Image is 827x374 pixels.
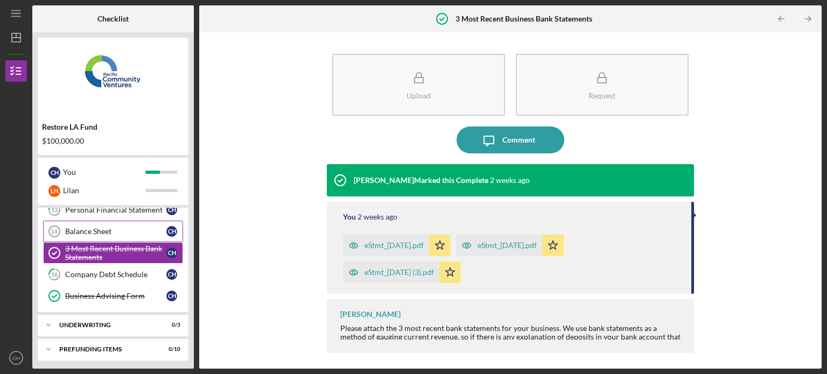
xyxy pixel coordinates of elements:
div: 3 Most Recent Business Bank Statements [65,244,166,262]
div: C H [166,269,177,280]
div: Lilan [63,181,145,200]
div: Request [588,91,615,100]
button: Upload [332,54,505,116]
a: 14Balance SheetCH [43,221,183,242]
b: 3 Most Recent Business Bank Statements [455,15,592,23]
b: Checklist [97,15,129,23]
div: Company Debt Schedule [65,270,166,279]
button: Comment [457,126,564,153]
button: eStmt_[DATE].pdf [343,235,451,256]
div: C H [166,291,177,301]
div: C H [166,204,177,215]
a: 3 Most Recent Business Bank StatementsCH [43,242,183,264]
a: 16Company Debt ScheduleCH [43,264,183,285]
a: 13Personal Financial StatementCH [43,199,183,221]
button: Request [516,54,689,116]
tspan: 14 [51,228,58,235]
div: Balance Sheet [65,227,166,236]
button: eStmt_[DATE] (3).pdf [343,262,461,283]
div: [PERSON_NAME] Marked this Complete [354,176,488,185]
div: 0 / 10 [161,346,180,352]
div: Restore LA Fund [42,123,184,131]
tspan: 16 [51,271,58,278]
div: L H [48,185,60,197]
div: You [343,213,356,221]
text: CH [12,355,20,361]
tspan: 13 [51,207,58,214]
div: Personal Financial Statement [65,206,166,214]
div: Business Advising Form [65,292,166,300]
time: 2025-09-13 01:13 [490,176,530,185]
div: eStmt_[DATE] (3).pdf [365,268,434,277]
div: $100,000.00 [42,137,184,145]
div: Comment [502,126,535,153]
button: CH [5,347,27,369]
time: 2025-09-12 21:04 [358,213,397,221]
div: Please attach the 3 most recent bank statements for your business. We use bank statements as a me... [340,324,683,350]
div: C H [166,226,177,237]
img: Product logo [38,43,188,108]
div: eStmt_[DATE].pdf [478,241,537,250]
div: Prefunding Items [59,346,153,352]
div: 0 / 3 [161,322,180,328]
div: eStmt_[DATE].pdf [365,241,424,250]
div: C H [48,167,60,179]
div: C H [166,248,177,258]
div: You [63,163,145,181]
div: [PERSON_NAME] [340,310,401,319]
div: Upload [407,91,431,100]
div: Underwriting [59,322,153,328]
a: Business Advising FormCH [43,285,183,307]
button: eStmt_[DATE].pdf [456,235,564,256]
